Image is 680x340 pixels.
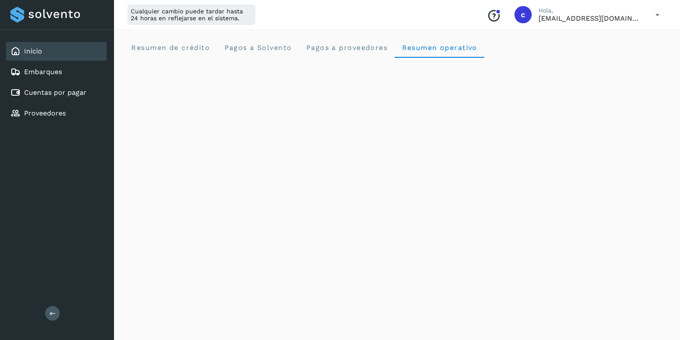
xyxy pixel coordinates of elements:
[6,62,107,81] div: Embarques
[24,68,62,76] a: Embarques
[6,83,107,102] div: Cuentas por pagar
[305,44,388,52] span: Pagos a proveedores
[538,7,642,14] p: Hola,
[6,104,107,123] div: Proveedores
[24,47,42,55] a: Inicio
[401,44,477,52] span: Resumen operativo
[127,4,255,25] div: Cualquier cambio puede tardar hasta 24 horas en reflejarse en el sistema.
[6,42,107,61] div: Inicio
[224,44,292,52] span: Pagos a Solvento
[131,44,210,52] span: Resumen de crédito
[24,109,66,117] a: Proveedores
[24,88,86,97] a: Cuentas por pagar
[538,14,642,22] p: calbor@niagarawater.com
